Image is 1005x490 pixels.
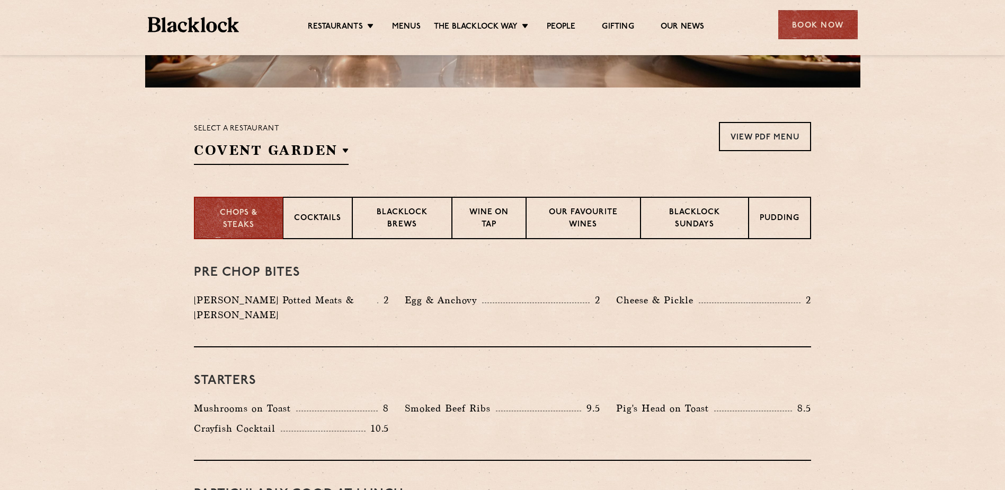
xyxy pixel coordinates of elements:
p: Pig's Head on Toast [616,401,714,416]
p: Blacklock Sundays [652,207,737,232]
p: Mushrooms on Toast [194,401,296,416]
a: The Blacklock Way [434,22,518,33]
p: 2 [801,293,811,307]
a: Our News [661,22,705,33]
p: Chops & Steaks [206,207,272,231]
p: Smoked Beef Ribs [405,401,496,416]
p: Cheese & Pickle [616,293,699,308]
a: Restaurants [308,22,363,33]
img: BL_Textured_Logo-footer-cropped.svg [148,17,239,32]
div: Book Now [778,10,858,39]
p: 2 [590,293,600,307]
p: Egg & Anchovy [405,293,482,308]
a: People [547,22,575,33]
p: Wine on Tap [463,207,515,232]
p: Crayfish Cocktail [194,421,281,436]
p: Our favourite wines [537,207,629,232]
h2: Covent Garden [194,141,349,165]
p: 10.5 [366,422,389,435]
p: Cocktails [294,213,341,226]
p: 2 [378,293,389,307]
p: Select a restaurant [194,122,349,136]
h3: Pre Chop Bites [194,266,811,279]
p: 8 [378,401,389,415]
p: [PERSON_NAME] Potted Meats & [PERSON_NAME] [194,293,377,322]
a: Gifting [602,22,634,33]
p: 8.5 [792,401,811,415]
p: Pudding [760,213,799,226]
p: Blacklock Brews [363,207,441,232]
a: View PDF Menu [719,122,811,151]
p: 9.5 [581,401,600,415]
a: Menus [392,22,421,33]
h3: Starters [194,374,811,388]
